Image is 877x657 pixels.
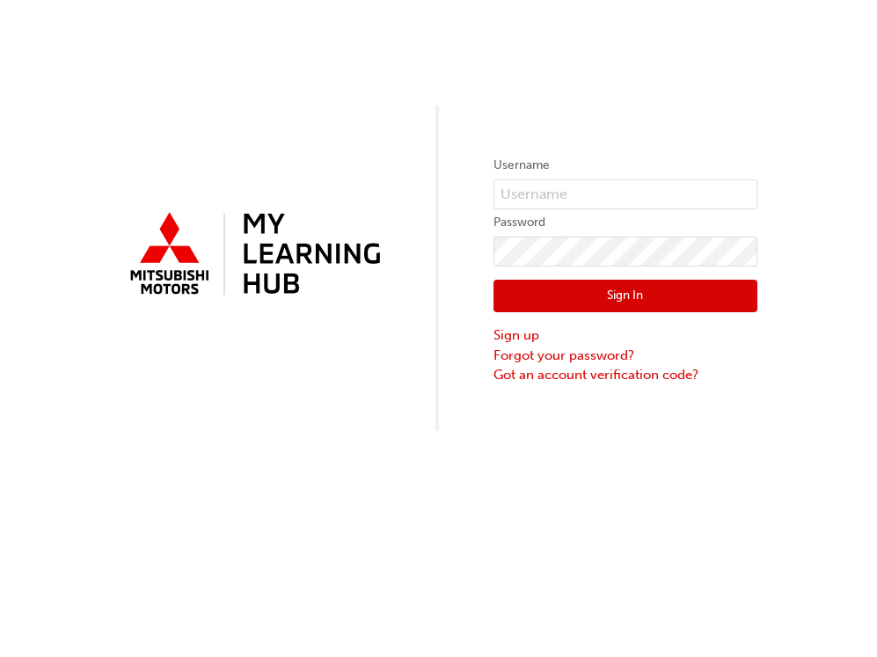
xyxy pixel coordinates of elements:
img: mmal [121,205,384,305]
a: Forgot your password? [493,346,757,366]
label: Username [493,155,757,176]
a: Sign up [493,325,757,346]
label: Password [493,212,757,233]
button: Sign In [493,280,757,313]
input: Username [493,179,757,209]
a: Got an account verification code? [493,365,757,385]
